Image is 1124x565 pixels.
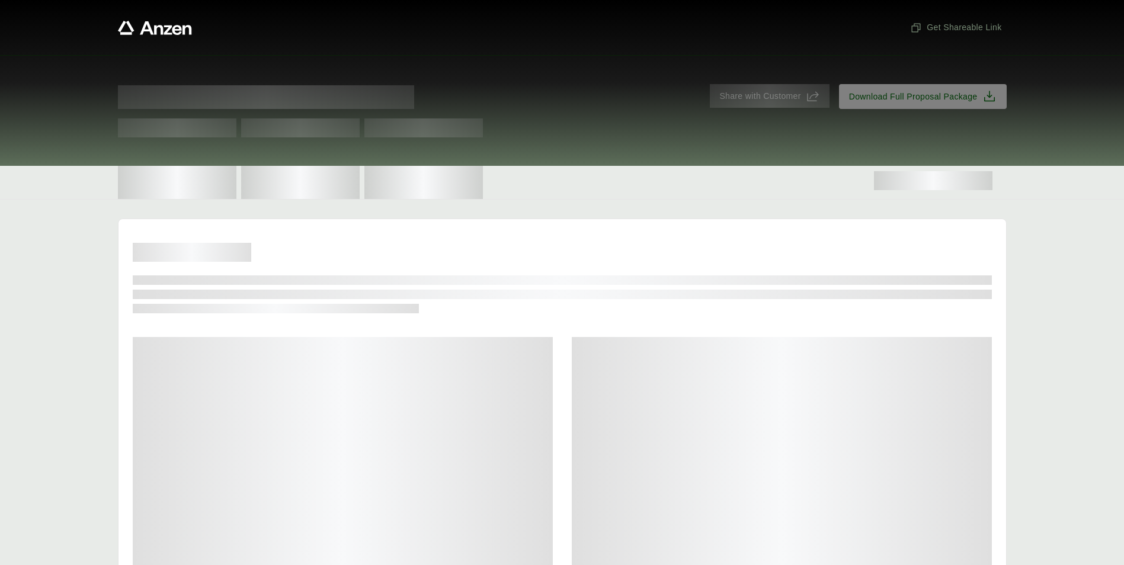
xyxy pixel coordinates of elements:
span: Test [241,118,360,137]
span: Test [364,118,483,137]
span: Proposal for [118,85,414,109]
span: Test [118,118,236,137]
span: Get Shareable Link [910,21,1001,34]
button: Get Shareable Link [905,17,1006,38]
span: Share with Customer [719,90,800,102]
a: Anzen website [118,21,192,35]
